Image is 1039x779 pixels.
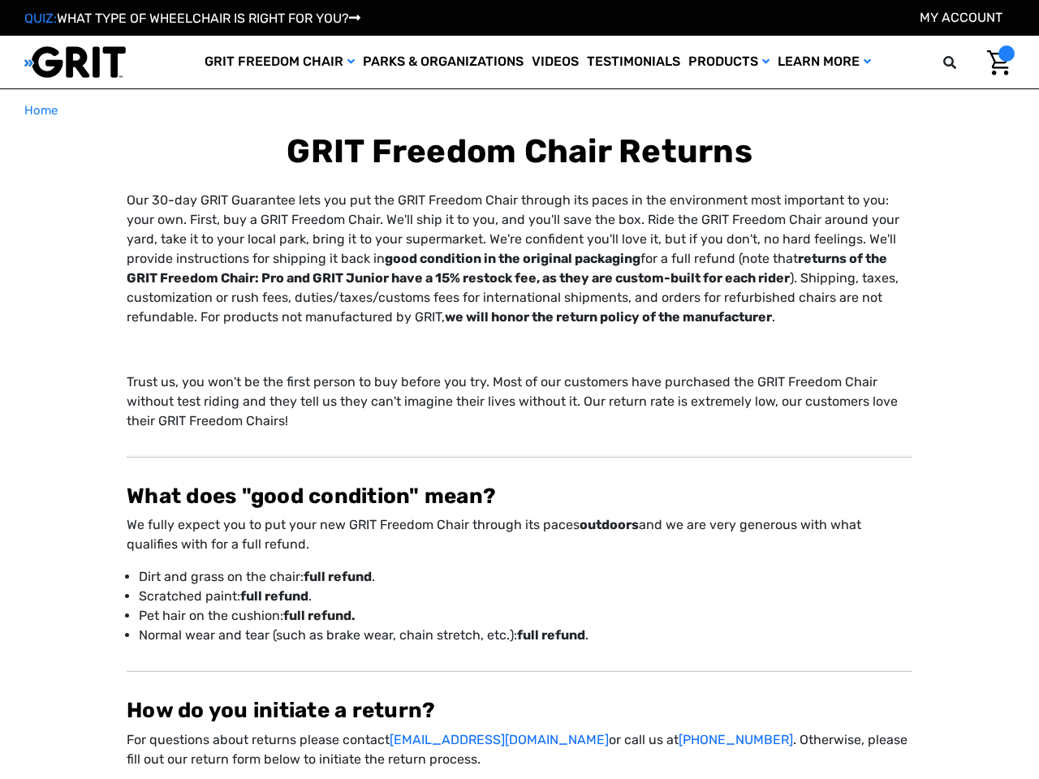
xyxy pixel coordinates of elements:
strong: returns of the GRIT Freedom Chair: Pro and GRIT Junior have a 15% restock fee, as they are custom... [127,251,887,286]
strong: full refund. [283,608,356,623]
strong: full refund [240,588,308,604]
p: Trust us, you won't be the first person to buy before you try. Most of our customers have purchas... [127,372,912,431]
strong: full refund [304,569,372,584]
a: Cart with 0 items [975,45,1015,80]
p: Dirt and grass on the chair: . [139,567,912,587]
strong: we will honor the return policy of the manufacturer [445,309,772,325]
p: Pet hair on the cushion: [139,606,912,626]
img: GRIT All-Terrain Wheelchair and Mobility Equipment [24,45,126,79]
strong: outdoors [580,517,639,532]
img: Cart [987,50,1011,75]
strong: full refund [517,627,585,643]
a: Learn More [774,36,875,88]
input: Search [951,45,975,80]
p: Scratched paint: . [139,587,912,606]
nav: Breadcrumb [24,101,1015,120]
span: Home [24,103,58,118]
p: Normal wear and tear (such as brake wear, chain stretch, etc.): . [139,626,912,645]
a: [EMAIL_ADDRESS][DOMAIN_NAME] [390,732,609,747]
a: Videos [528,36,583,88]
span: QUIZ: [24,11,57,26]
strong: What does "good condition" mean? [127,484,496,509]
strong: good condition in the original packaging [385,251,640,266]
a: Parks & Organizations [359,36,528,88]
a: GRIT Freedom Chair [200,36,359,88]
a: QUIZ:WHAT TYPE OF WHEELCHAIR IS RIGHT FOR YOU? [24,11,360,26]
p: Our 30-day GRIT Guarantee lets you put the GRIT Freedom Chair through its paces in the environmen... [127,191,912,327]
a: Products [684,36,774,88]
p: We fully expect you to put your new GRIT Freedom Chair through its paces and we are very generous... [127,515,912,554]
a: [PHONE_NUMBER] [679,732,793,747]
span: How do you initiate a return? [127,698,435,723]
a: Account [920,10,1002,25]
a: Testimonials [583,36,684,88]
a: Home [24,101,58,120]
p: For questions about returns please contact or call us at . Otherwise, please fill out our return ... [127,730,912,769]
b: GRIT Freedom Chair Returns [287,132,752,170]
